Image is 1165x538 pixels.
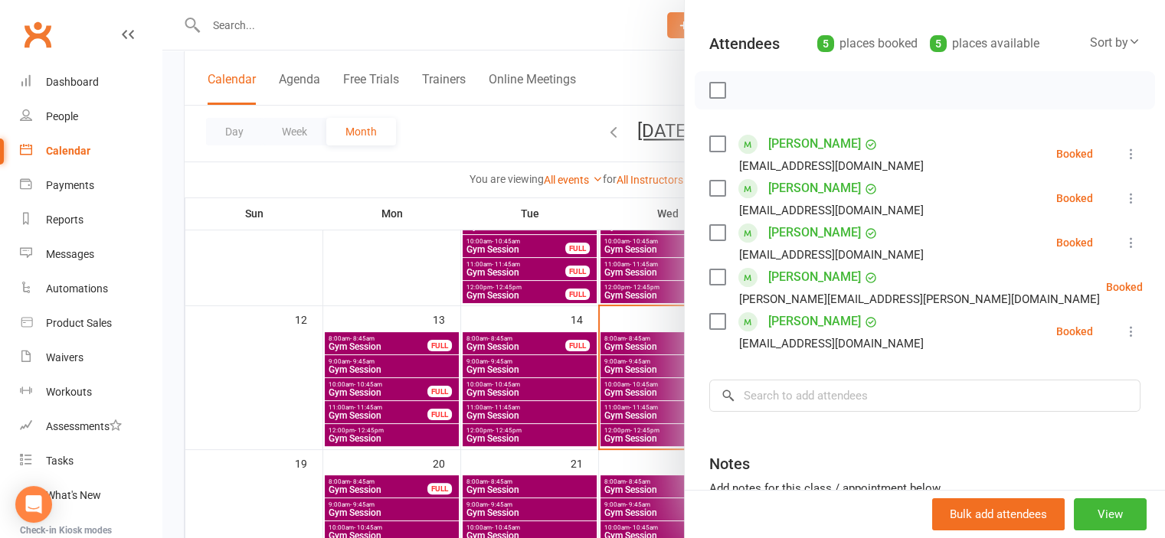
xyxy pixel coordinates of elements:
[15,486,52,523] div: Open Intercom Messenger
[1090,33,1140,53] div: Sort by
[46,420,122,432] div: Assessments
[46,145,90,157] div: Calendar
[46,248,94,260] div: Messages
[20,409,162,444] a: Assessments
[46,282,108,295] div: Automations
[46,317,112,329] div: Product Sales
[46,489,101,501] div: What's New
[46,455,74,467] div: Tasks
[46,179,94,191] div: Payments
[20,444,162,478] a: Tasks
[709,380,1140,412] input: Search to add attendees
[930,35,947,52] div: 5
[817,33,918,54] div: places booked
[20,203,162,237] a: Reports
[709,33,780,54] div: Attendees
[768,220,861,245] a: [PERSON_NAME]
[46,214,83,226] div: Reports
[817,35,834,52] div: 5
[768,265,861,289] a: [PERSON_NAME]
[1056,193,1093,204] div: Booked
[768,132,861,156] a: [PERSON_NAME]
[20,272,162,306] a: Automations
[46,386,92,398] div: Workouts
[739,245,924,265] div: [EMAIL_ADDRESS][DOMAIN_NAME]
[768,309,861,334] a: [PERSON_NAME]
[20,99,162,134] a: People
[20,134,162,168] a: Calendar
[20,341,162,375] a: Waivers
[46,351,83,364] div: Waivers
[739,334,924,354] div: [EMAIL_ADDRESS][DOMAIN_NAME]
[18,15,57,54] a: Clubworx
[1074,498,1147,530] button: View
[739,201,924,220] div: [EMAIL_ADDRESS][DOMAIN_NAME]
[20,65,162,99] a: Dashboard
[1106,282,1143,292] div: Booked
[739,289,1100,309] div: [PERSON_NAME][EMAIL_ADDRESS][PERSON_NAME][DOMAIN_NAME]
[709,453,750,474] div: Notes
[20,168,162,203] a: Payments
[932,498,1065,530] button: Bulk add attendees
[20,478,162,513] a: What's New
[768,176,861,201] a: [PERSON_NAME]
[1056,326,1093,337] div: Booked
[709,479,1140,497] div: Add notes for this class / appointment below
[20,237,162,272] a: Messages
[46,76,99,88] div: Dashboard
[739,156,924,176] div: [EMAIL_ADDRESS][DOMAIN_NAME]
[20,306,162,341] a: Product Sales
[930,33,1039,54] div: places available
[1056,237,1093,248] div: Booked
[20,375,162,409] a: Workouts
[1056,148,1093,159] div: Booked
[46,110,78,122] div: People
